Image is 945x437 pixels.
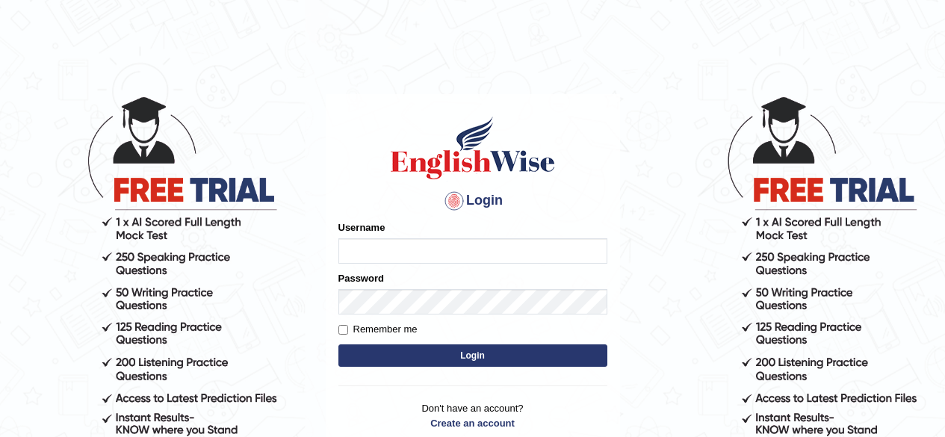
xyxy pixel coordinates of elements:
[338,189,607,213] h4: Login
[338,322,418,337] label: Remember me
[338,271,384,285] label: Password
[338,220,385,235] label: Username
[338,344,607,367] button: Login
[388,114,558,182] img: Logo of English Wise sign in for intelligent practice with AI
[338,325,348,335] input: Remember me
[338,416,607,430] a: Create an account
